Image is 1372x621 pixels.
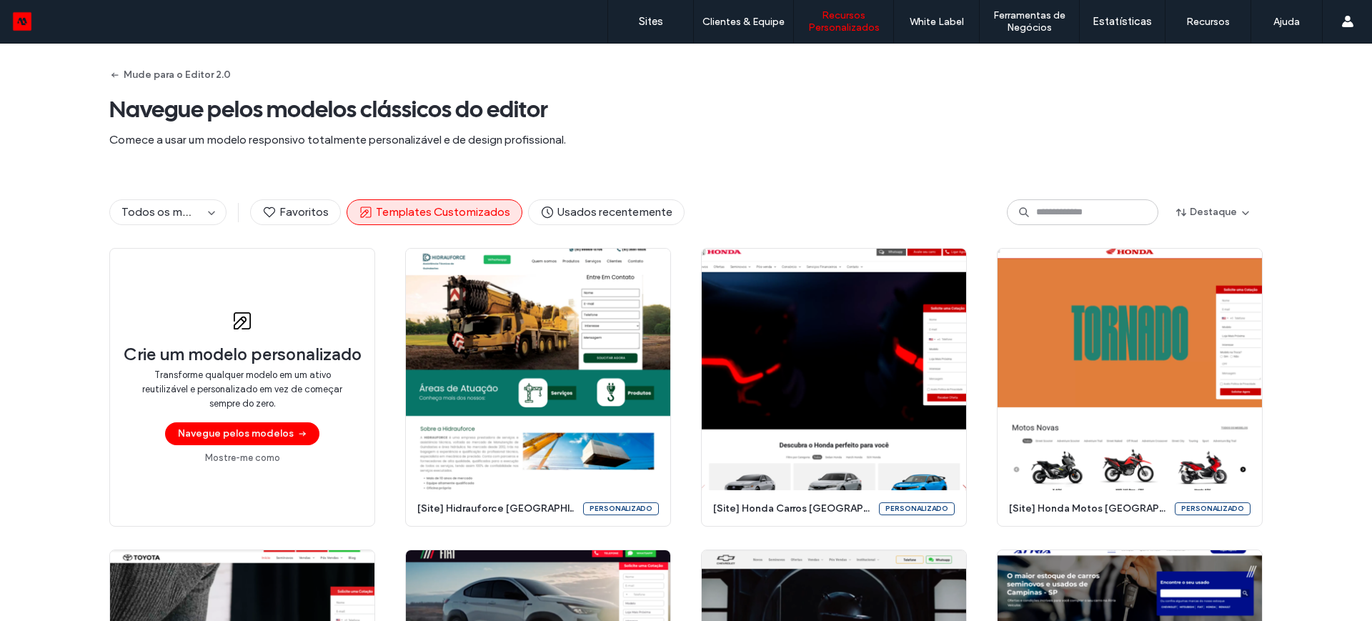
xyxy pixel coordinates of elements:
span: Todos os modelos [121,205,218,219]
label: Estatísticas [1093,15,1152,28]
button: Destaque [1164,201,1263,224]
div: Personalizado [583,502,659,515]
span: Comece a usar um modelo responsivo totalmente personalizável e de design profissional. [109,132,1263,148]
span: Favoritos [262,204,329,220]
label: White Label [910,16,964,28]
label: Recursos Personalizados [794,9,893,34]
span: [site] hidrauforce [GEOGRAPHIC_DATA] [417,502,575,516]
label: Sites [639,15,663,28]
span: [site] honda carros [GEOGRAPHIC_DATA] [713,502,870,516]
label: Clientes & Equipe [702,16,785,28]
button: Templates Customizados [347,199,522,225]
span: [site] honda motos [GEOGRAPHIC_DATA] [1009,502,1166,516]
button: Usados recentemente [528,199,685,225]
button: Favoritos [250,199,341,225]
span: Transforme qualquer modelo em um ativo reutilizável e personalizado em vez de começar sempre do z... [139,368,346,411]
label: Ferramentas de Negócios [980,9,1079,34]
span: Navegue pelos modelos clássicos do editor [109,95,1263,124]
div: Personalizado [1175,502,1251,515]
label: Ajuda [1273,16,1300,28]
span: Crie um modelo personalizado [124,344,362,365]
label: Recursos [1186,16,1230,28]
span: Usados recentemente [540,204,672,220]
span: Templates Customizados [359,204,510,220]
a: Mostre-me como [205,451,280,465]
button: Todos os modelos [110,200,203,224]
button: Mude para o Editor 2.0 [109,64,231,86]
div: Personalizado [879,502,955,515]
button: Navegue pelos modelos [165,422,319,445]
